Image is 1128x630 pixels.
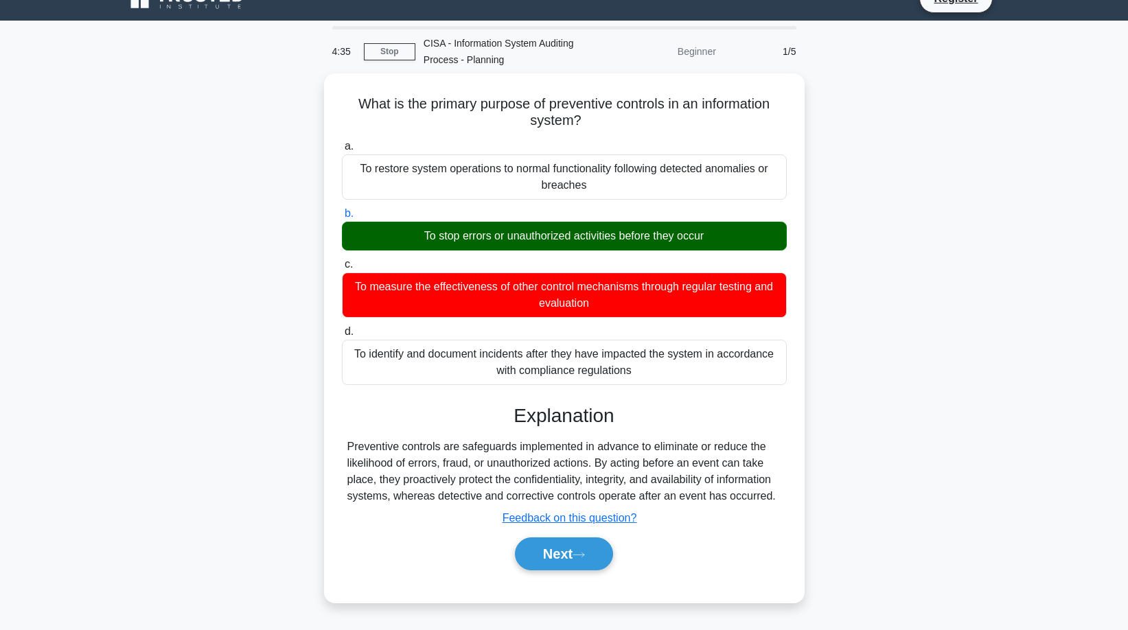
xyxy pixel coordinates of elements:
[350,404,779,428] h3: Explanation
[342,154,787,200] div: To restore system operations to normal functionality following detected anomalies or breaches
[347,439,781,504] div: Preventive controls are safeguards implemented in advance to eliminate or reduce the likelihood o...
[341,95,788,130] h5: What is the primary purpose of preventive controls in an information system?
[345,207,354,219] span: b.
[342,222,787,250] div: To stop errors or unauthorized activities before they occur
[345,325,354,337] span: d.
[342,272,787,318] div: To measure the effectiveness of other control mechanisms through regular testing and evaluation
[324,38,364,65] div: 4:35
[503,512,637,524] a: Feedback on this question?
[345,258,353,270] span: c.
[415,30,604,73] div: CISA - Information System Auditing Process - Planning
[345,140,354,152] span: a.
[604,38,724,65] div: Beginner
[515,537,613,570] button: Next
[342,340,787,385] div: To identify and document incidents after they have impacted the system in accordance with complia...
[364,43,415,60] a: Stop
[724,38,805,65] div: 1/5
